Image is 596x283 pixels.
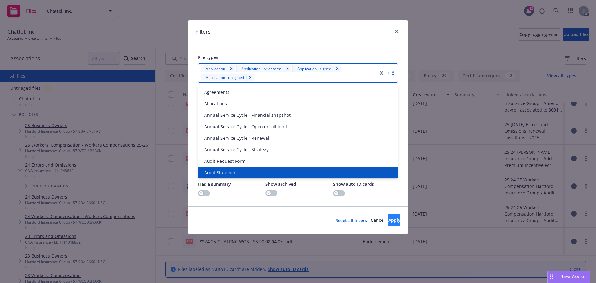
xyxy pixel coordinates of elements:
span: Annual Service Cycle - Strategy [204,146,269,153]
span: Application - signed [297,66,331,72]
span: Show archived [265,181,296,187]
span: Show auto ID cards [333,181,374,187]
span: Nova Assist [560,274,585,279]
div: Drag to move [548,271,555,283]
a: close [378,69,385,77]
button: Cancel [371,214,385,226]
div: Remove [object Object] [334,65,341,72]
div: Remove [object Object] [228,65,235,72]
span: Agreements [204,89,229,95]
span: Annual Service Cycle - Open enrollment [204,123,287,130]
a: close [393,28,400,35]
span: Audit Statement [204,169,238,176]
button: Nova Assist [547,271,590,283]
h1: Filters [196,28,210,36]
span: Application - prior term [239,66,281,72]
span: Has a summary [198,181,231,187]
span: Audit Request Form [204,158,246,164]
button: Apply [388,214,400,226]
span: Application [203,66,225,72]
a: Reset all filters [335,217,367,224]
span: Annual Service Cycle - Financial snapshot [204,112,291,118]
span: File types [198,54,218,60]
span: Application - unsigned [203,74,244,81]
div: Remove [object Object] [246,74,254,81]
span: Application [206,66,225,72]
span: Apply [388,217,400,223]
span: Application - signed [295,66,331,72]
span: Annual Service Cycle - Renewal [204,135,269,141]
span: Application - unsigned [206,74,244,81]
span: Application - prior term [241,66,281,72]
span: Cancel [371,217,385,223]
span: Allocations [204,100,227,107]
div: Remove [object Object] [284,65,291,72]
